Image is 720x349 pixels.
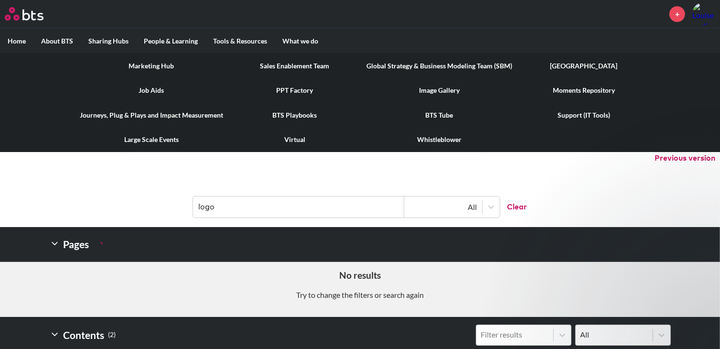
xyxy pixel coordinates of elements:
[692,2,715,25] img: Louise Berlin
[50,325,116,346] h2: Contents
[7,290,713,300] p: Try to change the filters or search again
[669,6,685,22] a: +
[136,29,205,54] label: People & Learning
[500,196,527,218] button: Clear
[193,196,404,218] input: Find contents, pages and demos...
[580,329,648,340] div: All
[50,235,103,254] h2: Pages
[655,153,715,164] button: Previous version
[692,2,715,25] a: Profile
[5,7,43,21] img: BTS Logo
[33,29,81,54] label: About BTS
[108,328,116,341] small: ( 2 )
[409,202,477,212] div: All
[81,29,136,54] label: Sharing Hubs
[5,7,61,21] a: Go home
[481,329,548,340] div: Filter results
[529,154,720,323] iframe: Intercom notifications message
[7,269,713,282] h5: No results
[205,29,275,54] label: Tools & Resources
[688,316,710,339] iframe: Intercom live chat
[275,29,326,54] label: What we do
